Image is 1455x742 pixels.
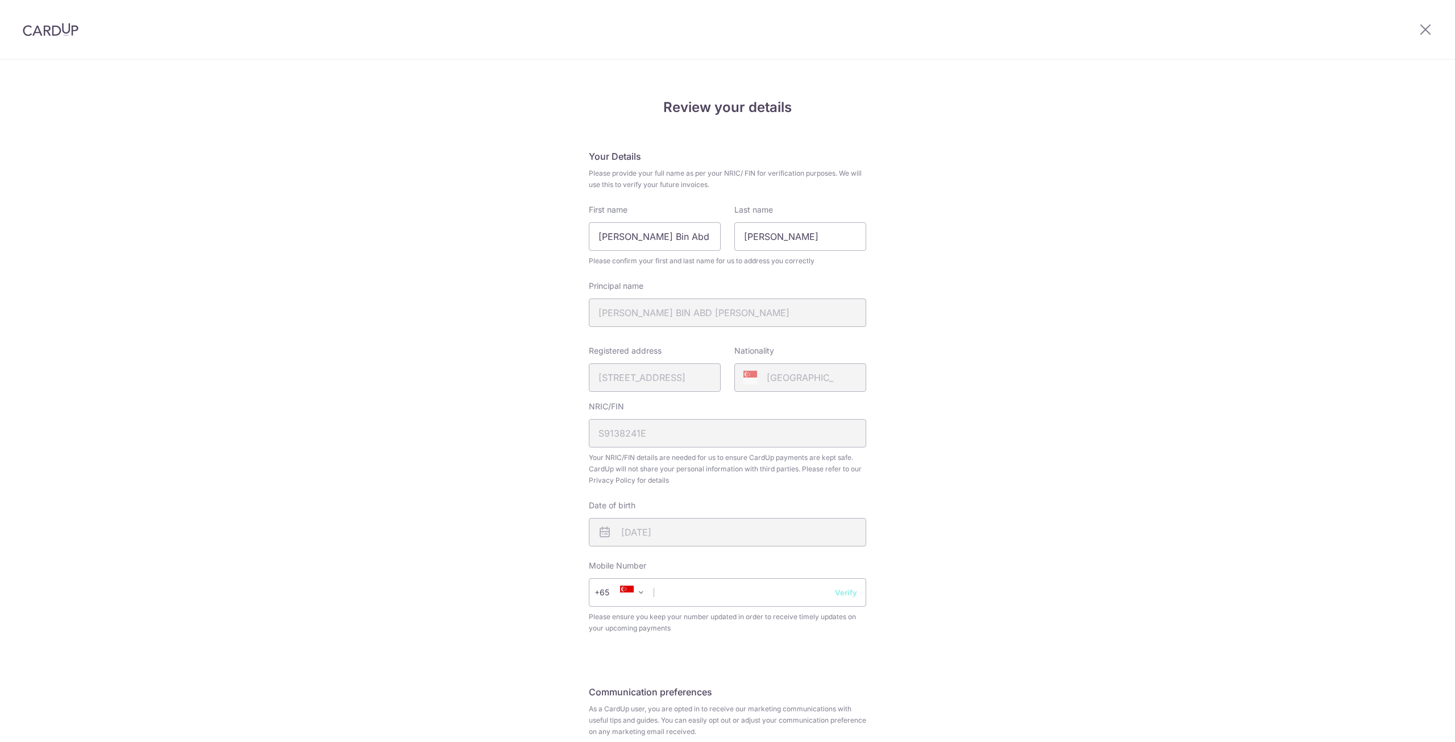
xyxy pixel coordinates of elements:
[734,204,773,215] label: Last name
[589,345,662,357] label: Registered address
[589,150,866,163] h5: Your Details
[589,97,866,118] h4: Review your details
[589,204,627,215] label: First name
[589,280,643,292] label: Principal name
[589,452,866,486] span: Your NRIC/FIN details are needed for us to ensure CardUp payments are kept safe. CardUp will not ...
[589,560,646,571] label: Mobile Number
[589,222,721,251] input: First Name
[589,168,866,190] span: Please provide your full name as per your NRIC/ FIN for verification purposes. We will use this t...
[598,586,625,599] span: +65
[589,500,635,511] label: Date of birth
[589,703,866,737] span: As a CardUp user, you are opted in to receive our marketing communications with useful tips and g...
[589,611,866,634] span: Please ensure you keep your number updated in order to receive timely updates on your upcoming pa...
[734,222,866,251] input: Last name
[589,255,866,267] span: Please confirm your first and last name for us to address you correctly
[835,587,857,598] button: Verify
[734,345,774,357] label: Nationality
[595,586,625,599] span: +65
[589,685,866,699] h5: Communication preferences
[23,23,78,36] img: CardUp
[589,401,624,412] label: NRIC/FIN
